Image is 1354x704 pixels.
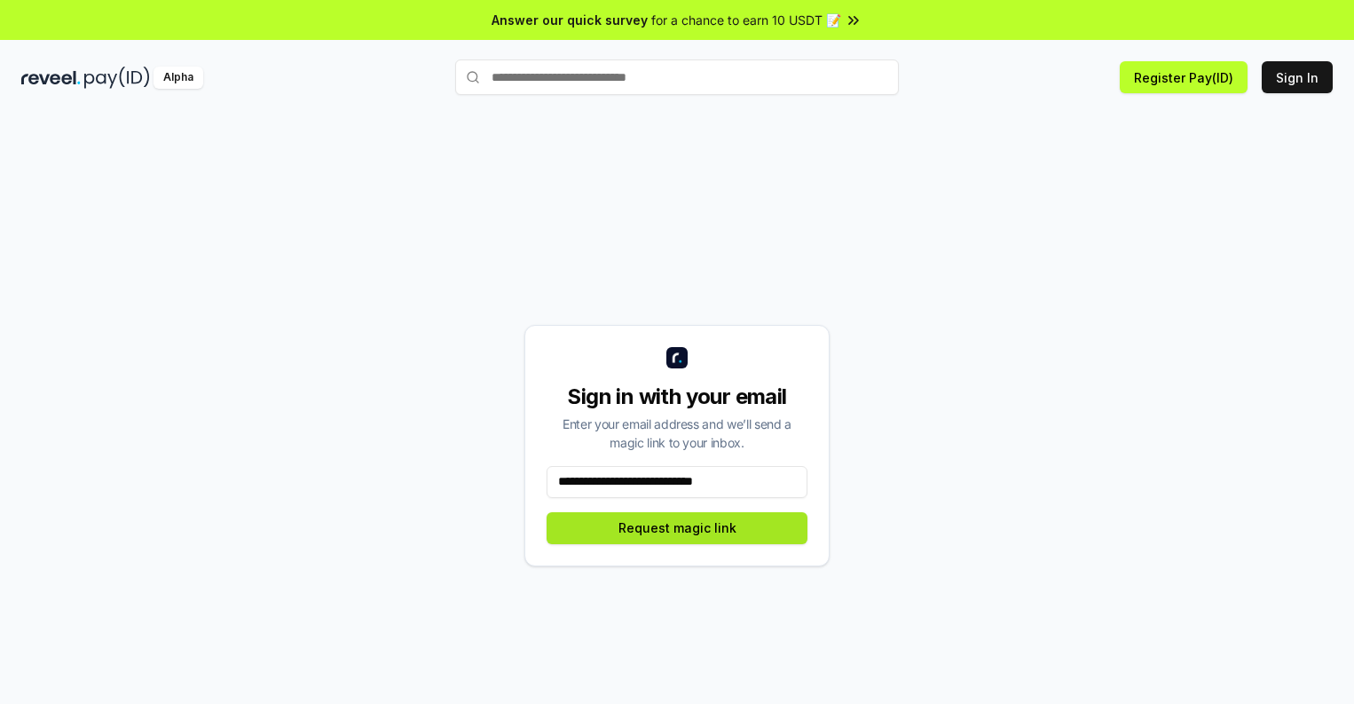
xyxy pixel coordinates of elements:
div: Enter your email address and we’ll send a magic link to your inbox. [547,415,807,452]
img: pay_id [84,67,150,89]
div: Alpha [154,67,203,89]
div: Sign in with your email [547,383,807,411]
span: for a chance to earn 10 USDT 📝 [651,11,841,29]
button: Sign In [1262,61,1333,93]
button: Register Pay(ID) [1120,61,1248,93]
button: Request magic link [547,512,807,544]
img: logo_small [666,347,688,368]
span: Answer our quick survey [492,11,648,29]
img: reveel_dark [21,67,81,89]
